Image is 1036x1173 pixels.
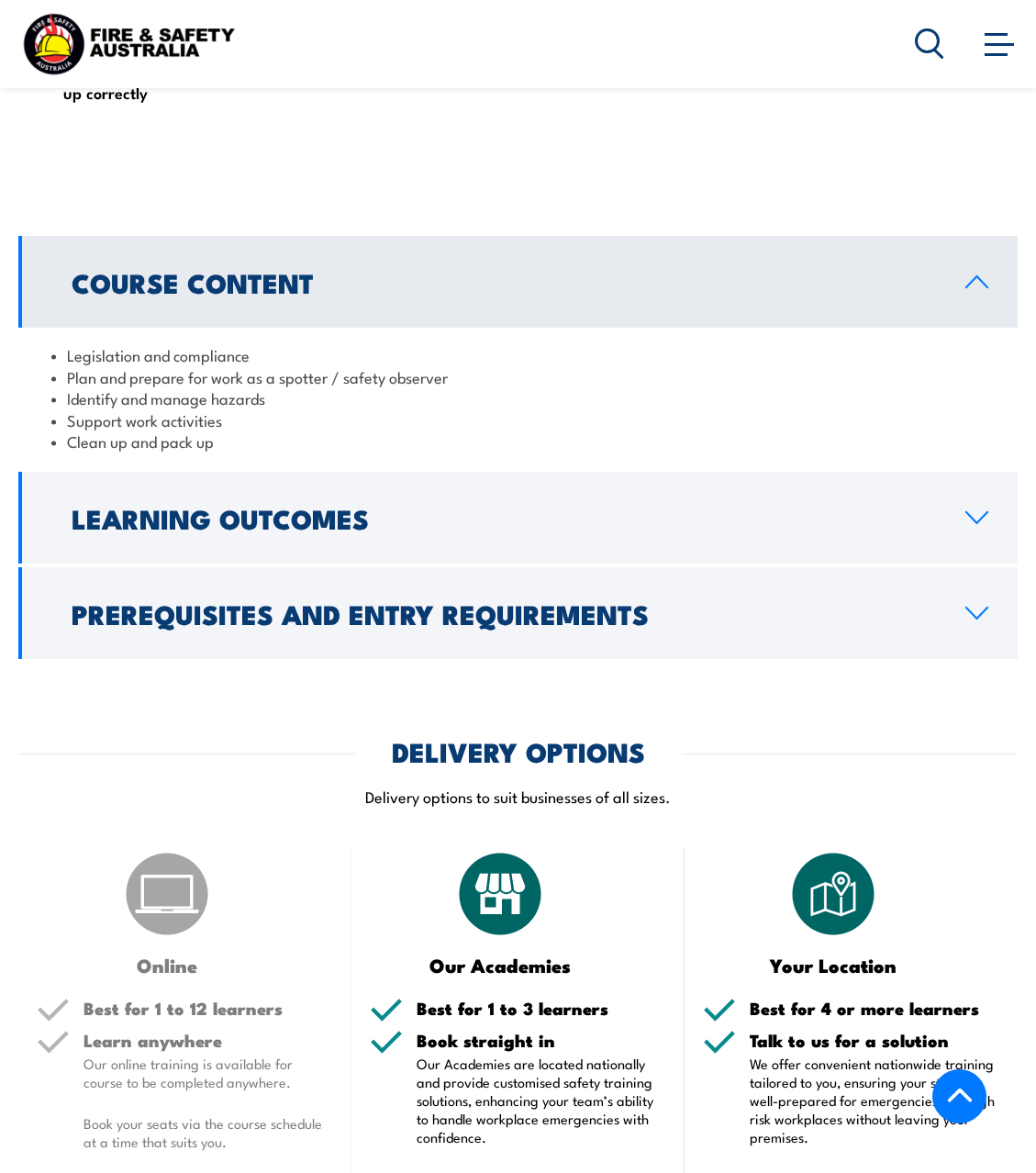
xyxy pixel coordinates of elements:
[84,1114,333,1151] p: Book your seats via the course schedule at a time that suits you.
[392,739,645,763] h2: DELIVERY OPTIONS
[18,786,1018,807] p: Delivery options to suit businesses of all sizes.
[51,387,985,408] li: Identify and manage hazards
[18,236,1018,328] a: Course Content
[84,1032,333,1049] h5: Learn anywhere
[417,1055,666,1146] p: Our Academies are located nationally and provide customised safety training solutions, enhancing ...
[72,270,936,294] h2: Course Content
[750,1032,999,1049] h5: Talk to us for a solution
[51,430,985,452] li: Clean up and pack up
[37,955,296,976] h3: Online
[72,506,936,530] h2: Learning Outcomes
[18,567,1018,659] a: Prerequisites and Entry Requirements
[84,1000,333,1017] h5: Best for 1 to 12 learners
[51,409,985,430] li: Support work activities
[84,1055,333,1091] p: Our online training is available for course to be completed anywhere.
[703,955,963,976] h3: Your Location
[370,955,629,976] h3: Our Academies
[417,1000,666,1017] h5: Best for 1 to 3 learners
[51,344,985,365] li: Legislation and compliance
[750,1055,999,1146] p: We offer convenient nationwide training tailored to you, ensuring your staff are well-prepared fo...
[417,1032,666,1049] h5: Book straight in
[51,366,985,387] li: Plan and prepare for work as a spotter / safety observer
[18,472,1018,564] a: Learning Outcomes
[37,61,247,104] li: Cleaning up and packing up correctly
[72,601,936,625] h2: Prerequisites and Entry Requirements
[750,1000,999,1017] h5: Best for 4 or more learners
